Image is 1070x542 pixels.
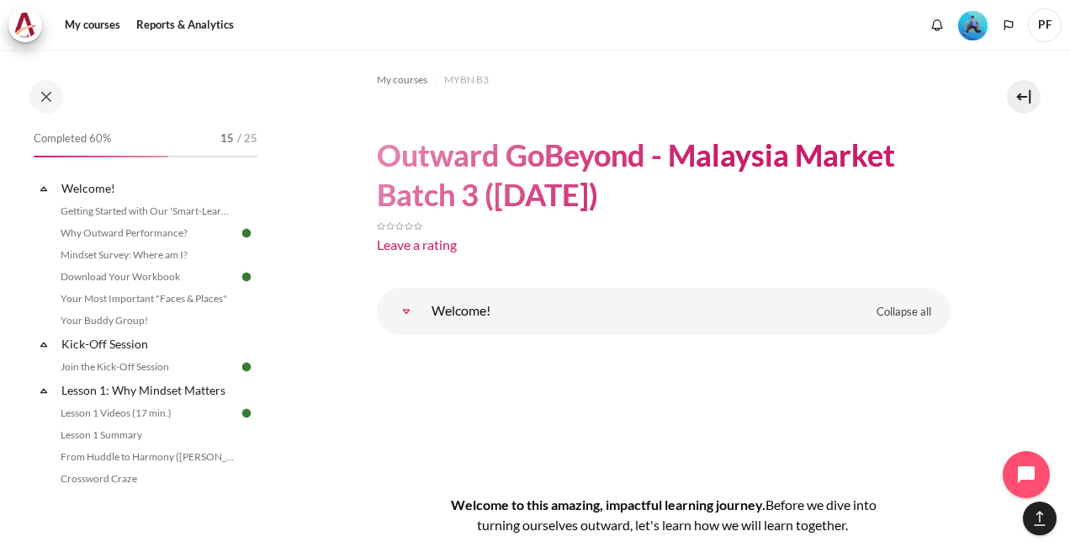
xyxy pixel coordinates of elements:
[239,269,254,284] img: Done
[59,379,239,401] a: Lesson 1: Why Mindset Matters
[377,66,951,93] nav: Navigation bar
[377,72,427,88] span: My courses
[237,130,257,147] span: / 25
[130,8,240,42] a: Reports & Analytics
[864,298,944,327] a: Collapse all
[56,357,239,377] a: Join the Kick-Off Session
[56,491,239,511] a: Lesson 1 STAR Application
[59,8,126,42] a: My courses
[56,425,239,445] a: Lesson 1 Summary
[996,13,1021,38] button: Languages
[59,332,239,355] a: Kick-Off Session
[8,8,50,42] a: Architeck Architeck
[1023,502,1057,535] button: [[backtotopbutton]]
[59,177,239,199] a: Welcome!
[1028,8,1062,42] a: User menu
[56,267,239,287] a: Download Your Workbook
[56,469,239,489] a: Crossword Craze
[389,295,423,328] a: Welcome!
[377,70,427,90] a: My courses
[34,156,168,157] div: 60%
[13,13,37,38] img: Architeck
[56,289,239,309] a: Your Most Important "Faces & Places"
[35,180,52,197] span: Collapse
[56,311,239,331] a: Your Buddy Group!
[35,382,52,399] span: Collapse
[958,9,988,40] div: Level #3
[56,201,239,221] a: Getting Started with Our 'Smart-Learning' Platform
[444,70,489,90] a: MYBN B3
[56,447,239,467] a: From Huddle to Harmony ([PERSON_NAME]'s Story)
[35,336,52,353] span: Collapse
[56,223,239,243] a: Why Outward Performance?
[239,226,254,241] img: Done
[220,130,234,147] span: 15
[56,403,239,423] a: Lesson 1 Videos (17 min.)
[239,406,254,421] img: Done
[239,359,254,375] img: Done
[958,11,988,40] img: Level #3
[444,72,489,88] span: MYBN B3
[877,304,931,321] span: Collapse all
[377,135,951,215] h1: Outward GoBeyond - Malaysia Market Batch 3 ([DATE])
[431,495,897,535] h4: Welcome to this amazing, impactful learning journey.
[924,13,950,38] div: Show notification window with no new notifications
[34,130,111,147] span: Completed 60%
[377,236,457,252] a: Leave a rating
[765,497,774,513] span: B
[56,245,239,265] a: Mindset Survey: Where am I?
[1028,8,1062,42] span: PF
[951,9,994,40] a: Level #3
